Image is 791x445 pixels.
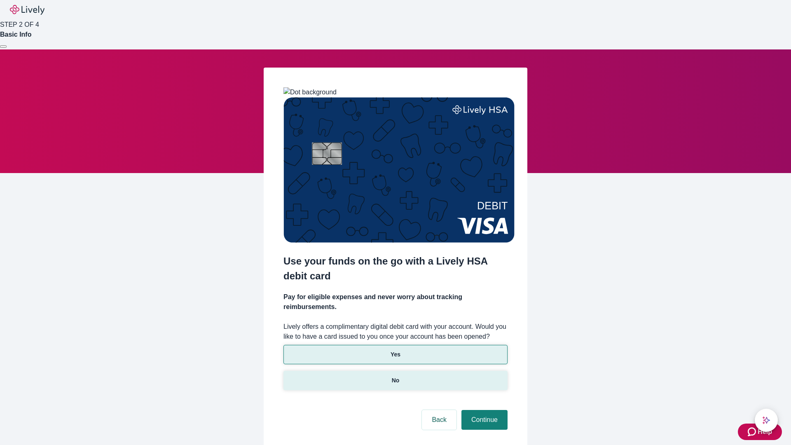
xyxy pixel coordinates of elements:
[758,427,772,437] span: Help
[755,409,778,432] button: chat
[283,254,508,283] h2: Use your funds on the go with a Lively HSA debit card
[461,410,508,430] button: Continue
[283,292,508,312] h4: Pay for eligible expenses and never worry about tracking reimbursements.
[748,427,758,437] svg: Zendesk support icon
[738,424,782,440] button: Zendesk support iconHelp
[422,410,456,430] button: Back
[283,97,515,243] img: Debit card
[10,5,44,15] img: Lively
[391,350,400,359] p: Yes
[762,416,770,424] svg: Lively AI Assistant
[283,322,508,342] label: Lively offers a complimentary digital debit card with your account. Would you like to have a card...
[283,345,508,364] button: Yes
[392,376,400,385] p: No
[283,371,508,390] button: No
[283,87,337,97] img: Dot background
